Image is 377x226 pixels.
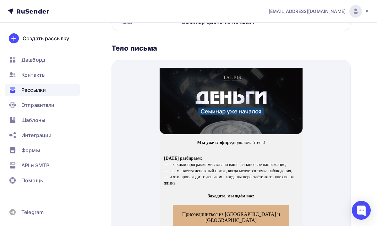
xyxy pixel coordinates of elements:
[23,35,69,42] div: Создать рассылку
[5,144,80,157] a: Формы
[5,114,80,126] a: Шаблоны
[21,146,40,154] span: Формы
[21,162,49,169] span: API и SMTP
[5,99,80,111] a: Отправители
[5,53,80,66] a: Дашборд
[21,131,52,139] span: Интеграции
[21,177,43,184] span: Помощь
[5,84,80,96] a: Рассылки
[21,56,45,63] span: Дашборд
[269,5,369,18] a: [EMAIL_ADDRESS][DOMAIN_NAME]
[4,88,42,93] strong: [DATE] разбираем:
[4,87,139,118] p: — с какими программами связано ваше финансовое напряжение, — как меняется денежный поток, когда м...
[5,69,80,81] a: Контакты
[21,116,45,124] span: Шаблоны
[21,101,55,109] span: Отправители
[269,8,346,14] span: [EMAIL_ADDRESS][DOMAIN_NAME]
[48,126,95,130] strong: Заходите, мы ждём вас:
[23,144,120,155] span: Присоединиться из [GEOGRAPHIC_DATA] и [GEOGRAPHIC_DATA]
[5,71,138,78] p: подключайтесь!
[112,44,351,52] div: Тело письма
[14,137,130,162] a: Присоединиться из [GEOGRAPHIC_DATA] и [GEOGRAPHIC_DATA]
[21,208,44,216] span: Telegram
[37,72,73,77] strong: Мы уже в эфире,
[21,86,46,94] span: Рассылки
[21,71,46,79] span: Контакты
